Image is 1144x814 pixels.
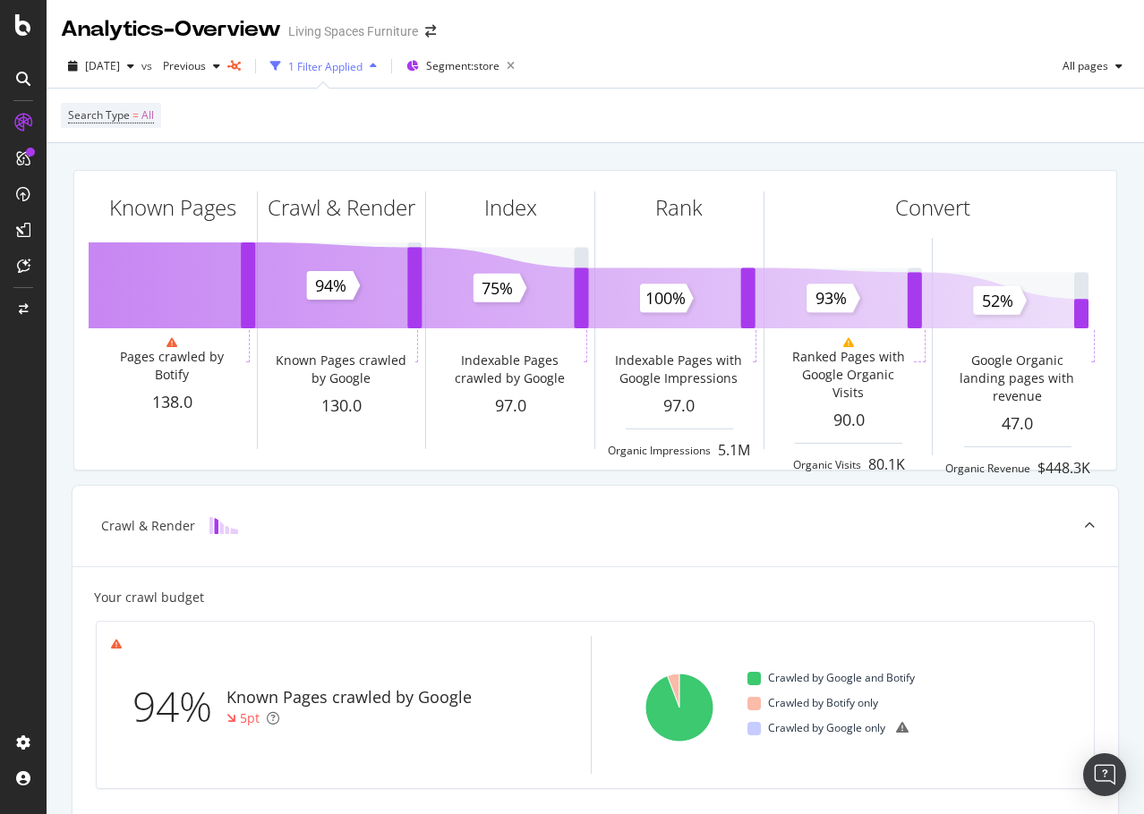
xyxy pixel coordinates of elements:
[655,192,703,223] div: Rank
[425,25,436,38] div: arrow-right-arrow-left
[271,352,412,387] div: Known Pages crawled by Google
[109,192,236,223] div: Known Pages
[240,709,260,727] div: 5pt
[258,394,426,418] div: 130.0
[768,692,878,714] span: Crawled by Botify only
[1055,52,1130,81] button: All pages
[718,440,750,461] div: 5.1M
[440,352,580,387] div: Indexable Pages crawled by Google
[226,686,472,709] div: Known Pages crawled by Google
[68,107,130,123] span: Search Type
[61,52,141,81] button: [DATE]
[288,59,363,74] div: 1 Filter Applied
[61,14,281,45] div: Analytics - Overview
[426,394,594,418] div: 97.0
[608,443,711,458] div: Organic Impressions
[102,348,243,384] div: Pages crawled by Botify
[209,517,238,534] img: block-icon
[141,58,156,73] span: vs
[768,667,915,689] span: Crawled by Google and Botify
[426,58,499,73] span: Segment: store
[85,58,120,73] span: 2025 Sep. 3rd
[156,58,206,73] span: Previous
[1055,58,1108,73] span: All pages
[288,22,418,40] div: Living Spaces Furniture
[141,103,154,128] span: All
[609,352,749,387] div: Indexable Pages with Google Impressions
[132,677,226,736] div: 94%
[94,589,204,606] div: Your crawl budget
[263,52,384,81] button: 1 Filter Applied
[1083,753,1126,796] div: Open Intercom Messenger
[768,717,885,739] span: Crawled by Google only
[156,52,227,81] button: Previous
[595,394,764,418] div: 97.0
[268,192,415,223] div: Crawl & Render
[484,192,537,223] div: Index
[642,636,717,774] svg: A chart.
[399,52,522,81] button: Segment:store
[101,517,195,535] div: Crawl & Render
[132,107,139,123] span: =
[89,391,257,414] div: 138.0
